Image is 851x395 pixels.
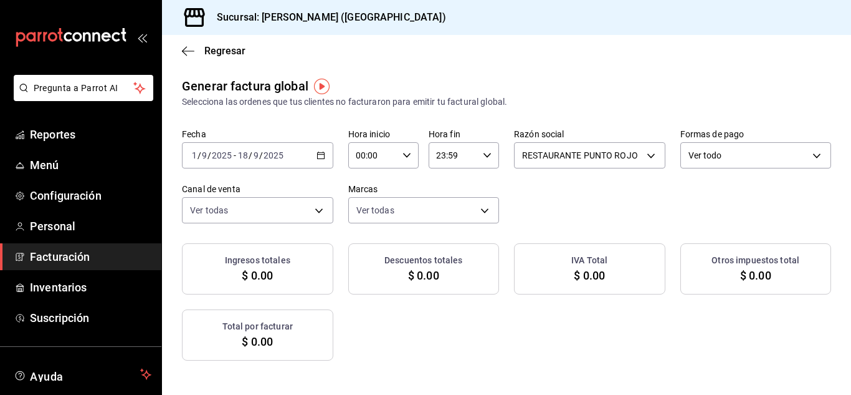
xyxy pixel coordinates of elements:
a: Pregunta a Parrot AI [9,90,153,104]
div: Generar factura global [182,77,308,95]
input: -- [253,150,259,160]
span: $ 0.00 [740,267,771,284]
h3: Descuentos totales [384,254,462,267]
span: Pregunta a Parrot AI [34,82,134,95]
span: Ver todas [190,204,228,217]
span: / [249,150,252,160]
label: Formas de pago [680,130,832,139]
input: -- [191,150,197,160]
span: - [234,150,236,160]
input: -- [237,150,249,160]
span: $ 0.00 [242,267,273,284]
h3: Otros impuestos total [711,254,799,267]
label: Razón social [514,130,665,139]
label: Hora fin [429,130,499,139]
div: Selecciona las ordenes que tus clientes no facturaron para emitir tu factural global. [182,95,831,109]
input: ---- [263,150,284,160]
label: Marcas [348,185,500,193]
span: Personal [30,218,151,235]
span: Facturación [30,248,151,265]
button: open_drawer_menu [137,32,147,42]
span: Inventarios [30,279,151,296]
input: ---- [211,150,232,160]
span: / [259,150,263,160]
span: / [207,150,211,160]
span: Ayuda [30,367,135,382]
label: Hora inicio [348,130,419,139]
h3: IVA Total [571,254,607,267]
span: / [197,150,201,160]
div: Ver todo [680,142,832,168]
label: Canal de venta [182,185,333,193]
button: Regresar [182,45,245,57]
span: $ 0.00 [242,333,273,350]
div: RESTAURANTE PUNTO ROJO [514,142,665,168]
span: Menú [30,157,151,173]
img: Tooltip marker [314,79,330,94]
span: $ 0.00 [408,267,439,284]
span: Configuración [30,187,151,204]
span: Ver todas [356,204,394,217]
input: -- [201,150,207,160]
span: Regresar [204,45,245,57]
label: Fecha [182,130,333,139]
span: $ 0.00 [574,267,605,284]
h3: Ingresos totales [225,254,290,267]
span: Reportes [30,126,151,143]
button: Pregunta a Parrot AI [14,75,153,101]
h3: Sucursal: [PERSON_NAME] ([GEOGRAPHIC_DATA]) [207,10,446,25]
span: Suscripción [30,310,151,326]
h3: Total por facturar [222,320,293,333]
